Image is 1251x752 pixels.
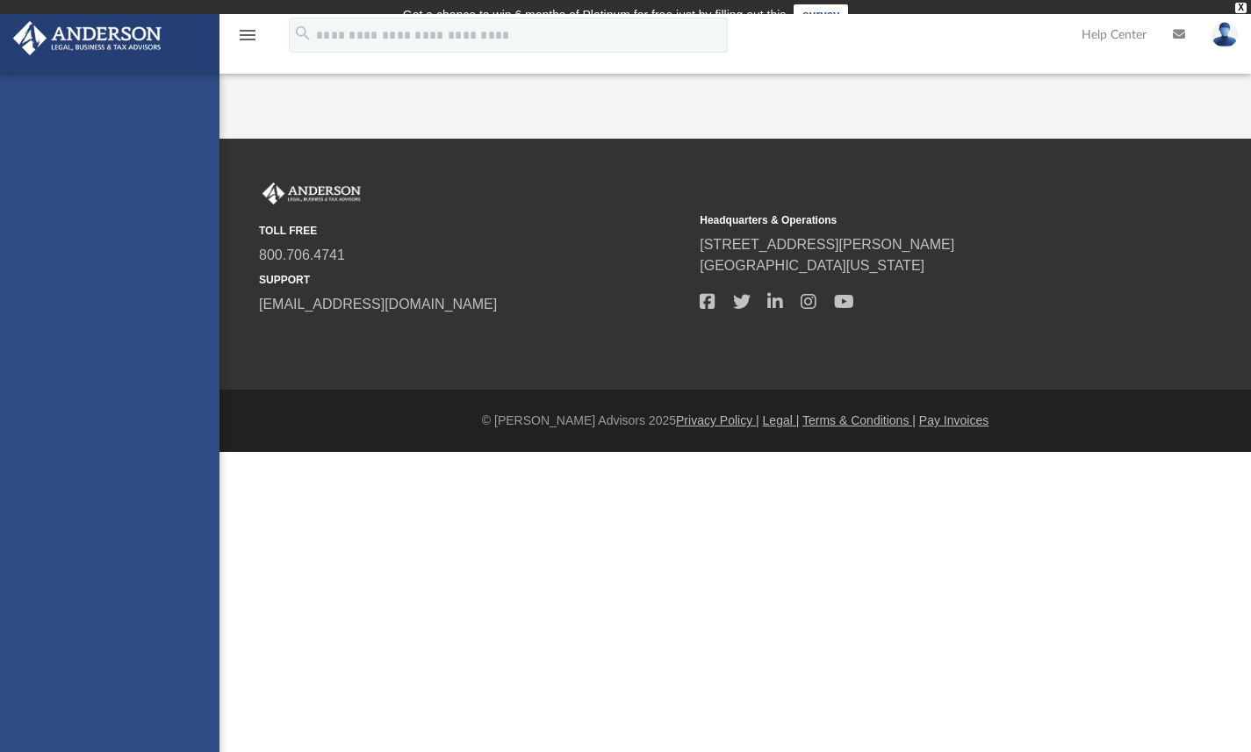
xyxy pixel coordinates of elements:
[259,297,497,312] a: [EMAIL_ADDRESS][DOMAIN_NAME]
[1235,3,1247,13] div: close
[700,212,1128,228] small: Headquarters & Operations
[259,247,345,262] a: 800.706.4741
[237,33,258,46] a: menu
[802,413,916,427] a: Terms & Conditions |
[1211,22,1238,47] img: User Pic
[259,223,687,239] small: TOLL FREE
[403,4,787,25] div: Get a chance to win 6 months of Platinum for free just by filling out this
[700,258,924,273] a: [GEOGRAPHIC_DATA][US_STATE]
[794,4,848,25] a: survey
[259,183,364,205] img: Anderson Advisors Platinum Portal
[700,237,954,252] a: [STREET_ADDRESS][PERSON_NAME]
[293,24,313,43] i: search
[8,21,167,55] img: Anderson Advisors Platinum Portal
[237,25,258,46] i: menu
[763,413,800,427] a: Legal |
[919,413,989,427] a: Pay Invoices
[219,412,1251,430] div: © [PERSON_NAME] Advisors 2025
[676,413,759,427] a: Privacy Policy |
[259,272,687,288] small: SUPPORT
